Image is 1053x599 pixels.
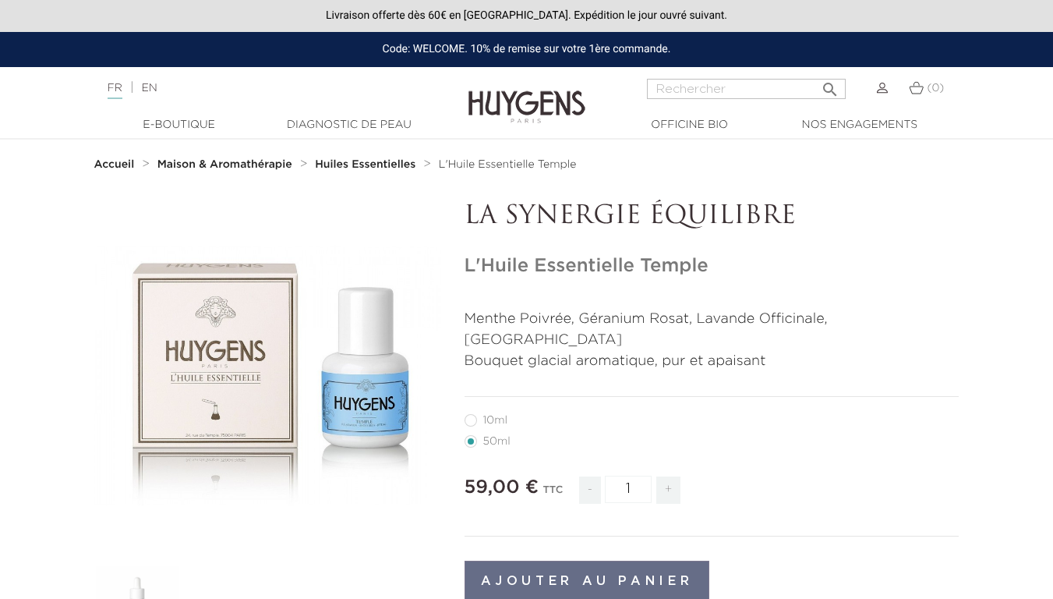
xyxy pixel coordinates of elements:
[141,83,157,94] a: EN
[315,159,415,170] strong: Huiles Essentielles
[101,117,257,133] a: E-Boutique
[94,158,138,171] a: Accueil
[612,117,768,133] a: Officine Bio
[542,473,563,516] div: TTC
[816,74,844,95] button: 
[465,255,959,278] h1: L'Huile Essentielle Temple
[108,83,122,99] a: FR
[465,202,959,232] p: LA SYNERGIE ÉQUILIBRE
[100,79,427,97] div: |
[821,76,839,94] i: 
[465,414,526,427] label: 10ml
[465,309,959,351] p: Menthe Poivrée, Géranium Rosat, Lavande Officinale, [GEOGRAPHIC_DATA]
[927,83,944,94] span: (0)
[157,158,296,171] a: Maison & Aromathérapie
[439,158,577,171] a: L'Huile Essentielle Temple
[647,79,846,99] input: Rechercher
[315,158,419,171] a: Huiles Essentielles
[579,477,601,504] span: -
[465,351,959,372] p: Bouquet glacial aromatique, pur et apaisant
[465,435,529,448] label: 50ml
[465,478,539,497] span: 59,00 €
[271,117,427,133] a: Diagnostic de peau
[439,159,577,170] span: L'Huile Essentielle Temple
[782,117,938,133] a: Nos engagements
[656,477,681,504] span: +
[468,66,585,126] img: Huygens
[94,159,135,170] strong: Accueil
[605,476,652,503] input: Quantité
[157,159,292,170] strong: Maison & Aromathérapie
